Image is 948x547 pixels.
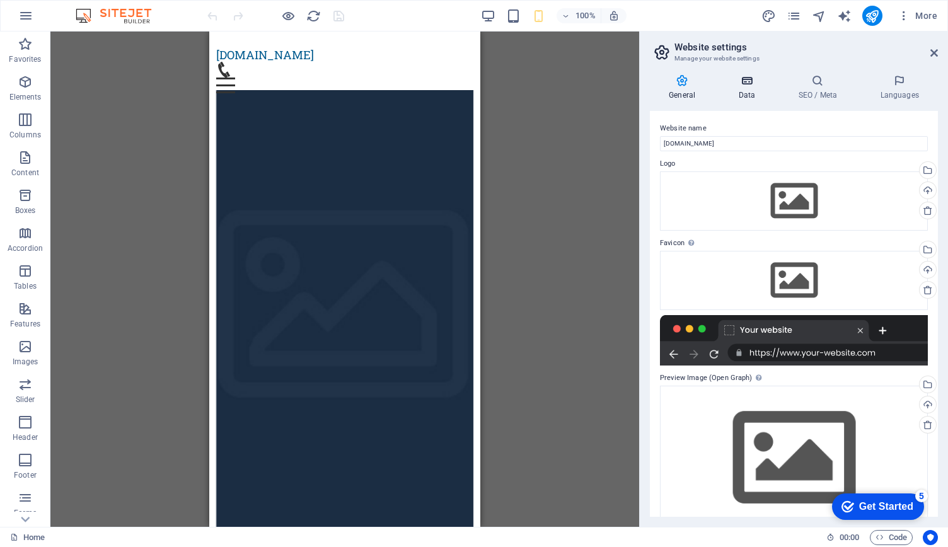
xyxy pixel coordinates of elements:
[660,156,928,171] label: Logo
[787,9,801,23] i: Pages (Ctrl+Alt+S)
[660,236,928,251] label: Favicon
[923,530,938,545] button: Usercentrics
[11,168,39,178] p: Content
[660,121,928,136] label: Website name
[848,533,850,542] span: :
[8,243,43,253] p: Accordion
[862,6,882,26] button: publish
[865,9,879,23] i: Publish
[876,530,907,545] span: Code
[557,8,601,23] button: 100%
[660,371,928,386] label: Preview Image (Open Graph)
[826,530,860,545] h6: Session time
[660,251,928,310] div: Select files from the file manager, stock photos, or upload file(s)
[761,8,777,23] button: design
[72,8,167,23] img: Editor Logo
[13,432,38,442] p: Header
[14,281,37,291] p: Tables
[14,508,37,518] p: Forms
[9,130,41,140] p: Columns
[779,74,861,101] h4: SEO / Meta
[837,8,852,23] button: text_generator
[10,6,102,33] div: Get Started 5 items remaining, 0% complete
[674,53,913,64] h3: Manage your website settings
[37,14,91,25] div: Get Started
[9,92,42,102] p: Elements
[861,74,938,101] h4: Languages
[674,42,938,53] h2: Website settings
[93,3,106,15] div: 5
[898,9,937,22] span: More
[608,10,620,21] i: On resize automatically adjust zoom level to fit chosen device.
[16,394,35,405] p: Slider
[306,9,321,23] i: Reload page
[837,9,852,23] i: AI Writer
[13,357,38,367] p: Images
[893,6,942,26] button: More
[812,9,826,23] i: Navigator
[575,8,596,23] h6: 100%
[660,136,928,151] input: Name...
[15,205,36,216] p: Boxes
[10,530,45,545] a: Click to cancel selection. Double-click to open Pages
[650,74,719,101] h4: General
[840,530,859,545] span: 00 00
[10,319,40,329] p: Features
[9,54,41,64] p: Favorites
[870,530,913,545] button: Code
[14,470,37,480] p: Footer
[660,171,928,231] div: Select files from the file manager, stock photos, or upload file(s)
[660,386,928,530] div: Select files from the file manager, stock photos, or upload file(s)
[787,8,802,23] button: pages
[306,8,321,23] button: reload
[761,9,776,23] i: Design (Ctrl+Alt+Y)
[719,74,779,101] h4: Data
[280,8,296,23] button: Click here to leave preview mode and continue editing
[812,8,827,23] button: navigator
